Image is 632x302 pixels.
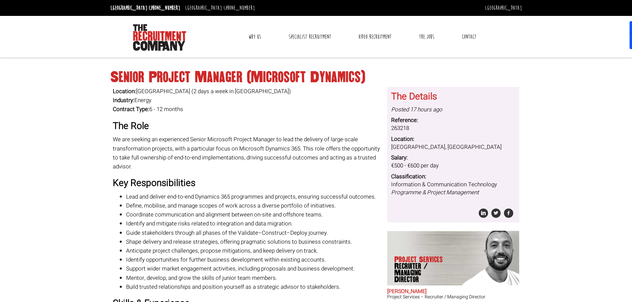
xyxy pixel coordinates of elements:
[126,282,382,291] li: Build trusted relationships and position yourself as a strategic advisor to stakeholders.
[149,4,180,12] a: [PHONE_NUMBER]
[353,29,396,45] a: Video Recruitment
[126,273,382,282] li: Mentor, develop, and grow the skills of junior team members.
[113,87,136,95] strong: Location:
[391,124,515,132] dd: 263218
[126,210,382,219] li: Coordinate communication and alignment between on-site and offshore teams.
[391,116,515,124] dt: Reference:
[126,264,382,273] li: Support wider market engagement activities, including proposals and business development.
[391,162,515,170] dd: €500 - €600 per day
[457,29,481,45] a: Contact
[126,246,382,255] li: Anticipate project challenges, propose mitigations, and keep delivery on track.
[109,3,182,13] li: [GEOGRAPHIC_DATA]:
[133,24,186,51] img: The Recruitment Company
[391,181,515,197] dd: Information & Communication Technology
[126,255,382,264] li: Identify opportunities for further business development within existing accounts.
[387,289,519,295] h2: [PERSON_NAME]
[224,4,255,12] a: [PHONE_NUMBER]
[485,4,522,12] a: [GEOGRAPHIC_DATA]
[113,87,382,114] p: [GEOGRAPHIC_DATA] (2 days a week in [GEOGRAPHIC_DATA]) Energy 6 - 12 months
[113,178,382,189] h3: Key Responsibilities
[113,96,134,104] b: Industry:
[394,256,446,283] p: Project Services
[110,71,522,83] h1: Senior Project Manager (Microsoft Dynamics)
[284,29,336,45] a: Specialist Recruitment
[456,231,519,285] img: Chris Pelow's our Project Services Recruiter / Managing Director
[126,228,382,237] li: Guide stakeholders through all phases of the Validate–Construct–Deploy journey.
[391,154,515,162] dt: Salary:
[387,294,519,299] h3: Project Services – Recruiter / Managing Director
[414,29,439,45] a: The Jobs
[391,143,515,151] dd: [GEOGRAPHIC_DATA], [GEOGRAPHIC_DATA]
[183,3,256,13] li: [GEOGRAPHIC_DATA]:
[244,29,266,45] a: Why Us
[113,121,382,132] h3: The Role
[126,201,382,210] li: Define, mobilise, and manage scopes of work across a diverse portfolio of initiatives.
[113,105,149,113] strong: Contract Type:
[394,263,446,283] span: Recruiter / Managing Director
[126,219,382,228] li: Identify and mitigate risks related to integration and data migration.
[391,92,515,102] h3: The Details
[391,105,442,114] i: Posted 17 hours ago
[113,135,382,171] p: We are seeking an experienced Senior Microsoft Project Manager to lead the delivery of large-scal...
[391,188,479,197] i: Programme & Project Management
[391,135,515,143] dt: Location:
[391,173,515,181] dt: Classification:
[126,192,382,201] li: Lead and deliver end-to-end Dynamics 365 programmes and projects, ensuring successful outcomes.
[126,237,382,246] li: Shape delivery and release strategies, offering pragmatic solutions to business constraints.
